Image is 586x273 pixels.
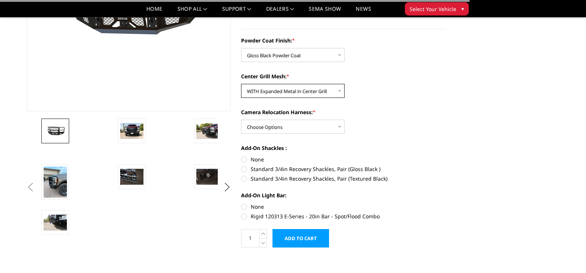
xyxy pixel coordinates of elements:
[266,6,294,17] a: Dealers
[241,156,445,163] label: None
[120,169,143,184] img: 2023-2026 Ford F250-350 - FT Series - Extreme Front Bumper
[241,191,445,199] label: Add-On Light Bar:
[222,6,251,17] a: Support
[44,215,67,230] img: 2023-2026 Ford F250-350 - FT Series - Extreme Front Bumper
[44,167,67,198] img: 2023-2026 Ford F250-350 - FT Series - Extreme Front Bumper
[25,182,36,193] button: Previous
[196,169,220,184] img: 2023-2026 Ford F250-350 - FT Series - Extreme Front Bumper
[356,6,371,17] a: News
[241,144,445,152] label: Add-On Shackles :
[241,203,445,211] label: None
[241,108,445,116] label: Camera Relocation Harness:
[241,165,445,173] label: Standard 3/4in Recovery Shackles, Pair (Gloss Black )
[461,5,464,13] span: ▾
[309,6,341,17] a: SEMA Show
[221,182,233,193] button: Next
[146,6,162,17] a: Home
[44,126,67,136] img: 2023-2026 Ford F250-350 - FT Series - Extreme Front Bumper
[177,6,207,17] a: shop all
[549,238,586,273] iframe: Chat Widget
[241,212,445,220] label: Rigid 120313 E-Series - 20in Bar - Spot/Flood Combo
[196,123,220,139] img: 2023-2026 Ford F250-350 - FT Series - Extreme Front Bumper
[241,37,445,44] label: Powder Coat Finish:
[272,229,329,248] input: Add to Cart
[241,72,445,80] label: Center Grill Mesh:
[120,123,143,139] img: 2023-2026 Ford F250-350 - FT Series - Extreme Front Bumper
[405,2,469,16] button: Select Your Vehicle
[241,175,445,182] label: Standard 3/4in Recovery Shackles, Pair (Textured Black)
[410,5,456,13] span: Select Your Vehicle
